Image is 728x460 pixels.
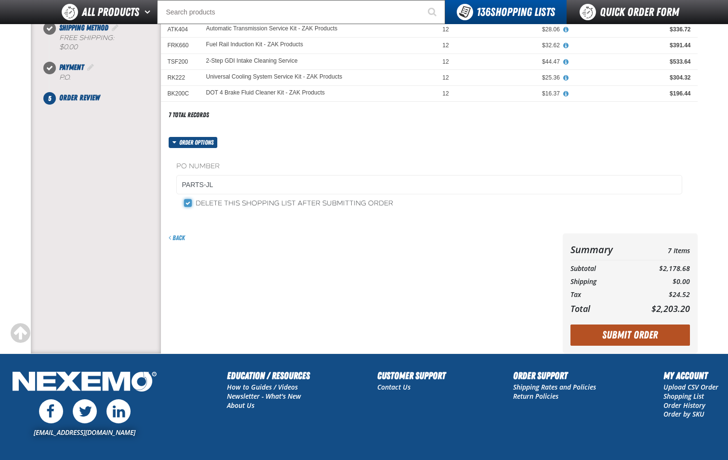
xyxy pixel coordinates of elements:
[161,54,199,69] td: TSF200
[161,22,199,38] td: ATK404
[633,262,689,275] td: $2,178.68
[463,74,560,81] div: $25.36
[513,392,558,401] a: Return Policies
[110,23,120,32] a: Edit Shipping Method
[377,382,410,392] a: Contact Us
[477,5,490,19] strong: 136
[86,63,95,72] a: Edit Payment
[570,275,633,288] th: Shipping
[663,368,718,383] h2: My Account
[206,41,303,48] a: Fuel Rail Induction Kit - ZAK Products
[442,58,449,65] span: 12
[206,58,298,65] a: 2-Step GDI Intake Cleaning Service
[570,241,633,258] th: Summary
[463,41,560,49] div: $32.62
[570,262,633,275] th: Subtotal
[227,382,298,392] a: How to Guides / Videos
[633,275,689,288] td: $0.00
[663,382,718,392] a: Upload CSV Order
[59,63,84,72] span: Payment
[651,303,690,314] span: $2,203.20
[560,74,572,82] button: View All Prices for Universal Cooling System Service Kit - ZAK Products
[570,288,633,301] th: Tax
[573,26,691,33] div: $336.72
[50,92,161,104] li: Order Review. Step 5 of 5. Not Completed
[513,382,596,392] a: Shipping Rates and Policies
[573,58,691,66] div: $533.64
[442,74,449,81] span: 12
[10,368,159,397] img: Nexemo Logo
[59,23,108,32] span: Shipping Method
[169,234,185,242] a: Back
[633,288,689,301] td: $24.52
[377,368,446,383] h2: Customer Support
[206,74,343,81] a: Universal Cooling System Service Kit - ZAK Products
[663,409,704,419] a: Order by SKU
[34,428,135,437] a: [EMAIL_ADDRESS][DOMAIN_NAME]
[59,73,161,82] div: P.O.
[227,401,254,410] a: About Us
[463,58,560,66] div: $44.47
[570,301,633,316] th: Total
[206,90,325,96] a: DOT 4 Brake Fluid Cleaner Kit - ZAK Products
[179,137,217,148] span: Order options
[227,392,301,401] a: Newsletter - What's New
[570,325,690,346] button: Submit Order
[161,85,199,101] td: BK200C
[442,26,449,33] span: 12
[663,392,704,401] a: Shopping List
[184,199,192,207] input: Delete this shopping list after submitting order
[206,26,338,32] a: Automatic Transmission Service Kit - ZAK Products
[442,90,449,97] span: 12
[161,38,199,54] td: FRK660
[560,58,572,67] button: View All Prices for 2-Step GDI Intake Cleaning Service
[59,34,161,52] div: Free Shipping:
[50,62,161,92] li: Payment. Step 4 of 5. Completed
[176,162,682,171] label: PO Number
[633,241,689,258] td: 7 Items
[463,90,560,97] div: $16.37
[50,22,161,62] li: Shipping Method. Step 3 of 5. Completed
[573,74,691,81] div: $304.32
[82,3,139,21] span: All Products
[463,26,560,33] div: $28.06
[560,90,572,98] button: View All Prices for DOT 4 Brake Fluid Cleaner Kit - ZAK Products
[227,368,310,383] h2: Education / Resources
[184,199,393,208] label: Delete this shopping list after submitting order
[573,41,691,49] div: $391.44
[560,41,572,50] button: View All Prices for Fuel Rail Induction Kit - ZAK Products
[560,26,572,34] button: View All Prices for Automatic Transmission Service Kit - ZAK Products
[442,42,449,49] span: 12
[43,92,56,105] span: 5
[59,43,78,51] strong: $0.00
[169,110,209,120] div: 7 total records
[663,401,705,410] a: Order History
[10,323,31,344] div: Scroll to the top
[513,368,596,383] h2: Order Support
[477,5,555,19] span: Shopping Lists
[573,90,691,97] div: $196.44
[169,137,218,148] button: Order options
[59,93,100,102] span: Order Review
[161,69,199,85] td: RK222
